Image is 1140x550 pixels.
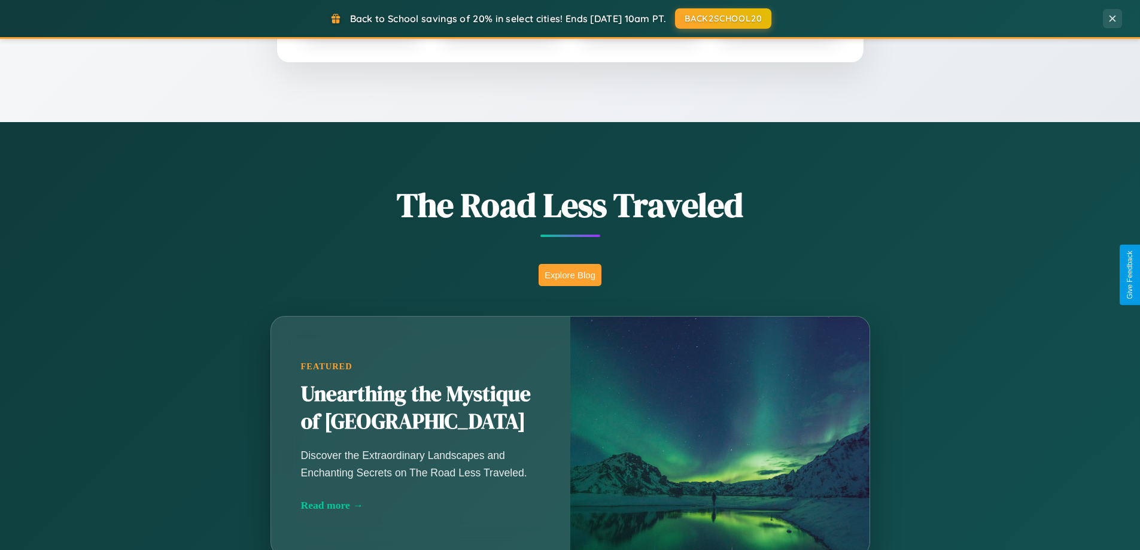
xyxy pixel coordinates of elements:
[301,447,540,481] p: Discover the Extraordinary Landscapes and Enchanting Secrets on The Road Less Traveled.
[211,182,929,228] h1: The Road Less Traveled
[301,381,540,436] h2: Unearthing the Mystique of [GEOGRAPHIC_DATA]
[301,499,540,512] div: Read more →
[301,361,540,372] div: Featured
[539,264,601,286] button: Explore Blog
[675,8,771,29] button: BACK2SCHOOL20
[1126,251,1134,299] div: Give Feedback
[350,13,666,25] span: Back to School savings of 20% in select cities! Ends [DATE] 10am PT.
